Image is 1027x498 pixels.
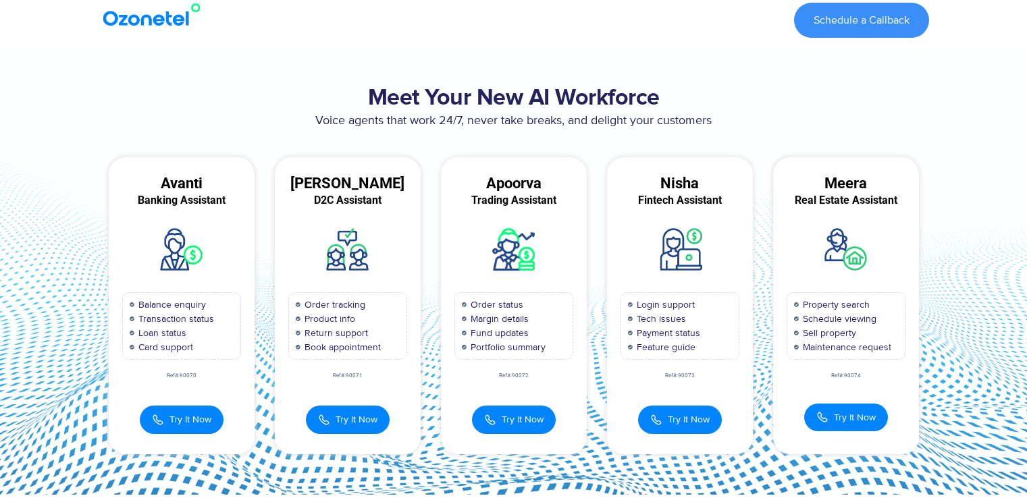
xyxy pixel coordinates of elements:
[467,298,523,312] span: Order status
[301,326,368,340] span: Return support
[650,412,662,427] img: Call Icon
[607,194,753,206] div: Fintech Assistant
[814,15,910,26] span: Schedule a Callback
[140,406,223,434] button: Try It Now
[441,177,587,190] div: Apoorva
[275,373,421,379] div: Ref#:90071
[152,412,164,427] img: Call Icon
[607,373,753,379] div: Ref#:90073
[633,298,695,312] span: Login support
[135,326,186,340] span: Loan status
[109,177,255,190] div: Avanti
[799,298,870,312] span: Property search
[441,373,587,379] div: Ref#:90072
[109,194,255,206] div: Banking Assistant
[275,177,421,190] div: [PERSON_NAME]
[135,312,214,326] span: Transaction status
[99,85,929,112] h2: Meet Your New AI Workforce
[804,404,888,431] button: Try It Now
[336,412,377,426] span: Try It Now
[633,326,700,340] span: Payment status
[668,412,710,426] span: Try It Now
[633,340,695,354] span: Feature guide
[109,373,255,379] div: Ref#:90070
[633,312,686,326] span: Tech issues
[441,194,587,206] div: Trading Assistant
[467,326,529,340] span: Fund updates
[773,373,919,379] div: Ref#:90074
[794,3,929,38] a: Schedule a Callback
[275,194,421,206] div: D2C Assistant
[467,340,546,354] span: Portfolio summary
[301,298,365,312] span: Order tracking
[834,410,876,424] span: Try It Now
[484,412,496,427] img: Call Icon
[607,177,753,190] div: Nisha
[99,112,929,130] p: Voice agents that work 24/7, never take breaks, and delight your customers
[169,412,211,426] span: Try It Now
[773,194,919,206] div: Real Estate Assistant
[467,312,529,326] span: Margin details
[135,298,206,312] span: Balance enquiry
[799,326,856,340] span: Sell property
[638,406,722,434] button: Try It Now
[773,177,919,190] div: Meera
[816,411,828,423] img: Call Icon
[799,312,876,326] span: Schedule viewing
[472,406,556,434] button: Try It Now
[799,340,891,354] span: Maintenance request
[502,412,544,426] span: Try It Now
[135,340,193,354] span: Card support
[301,340,381,354] span: Book appointment
[301,312,355,326] span: Product info
[318,412,330,427] img: Call Icon
[306,406,390,434] button: Try It Now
